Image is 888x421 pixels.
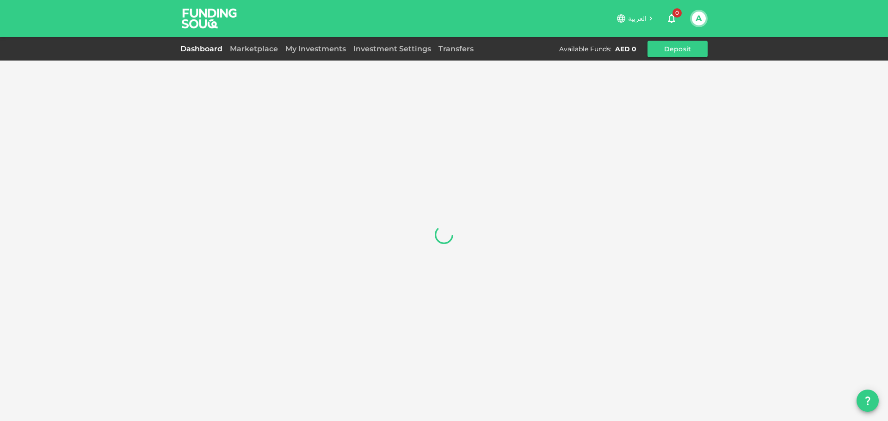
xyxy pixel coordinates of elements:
a: Marketplace [226,44,282,53]
a: Transfers [435,44,477,53]
div: AED 0 [615,44,636,54]
span: 0 [672,8,682,18]
button: question [857,390,879,412]
div: Available Funds : [559,44,611,54]
button: Deposit [647,41,708,57]
a: Dashboard [180,44,226,53]
button: A [692,12,706,25]
a: Investment Settings [350,44,435,53]
a: My Investments [282,44,350,53]
span: العربية [628,14,647,23]
button: 0 [662,9,681,28]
